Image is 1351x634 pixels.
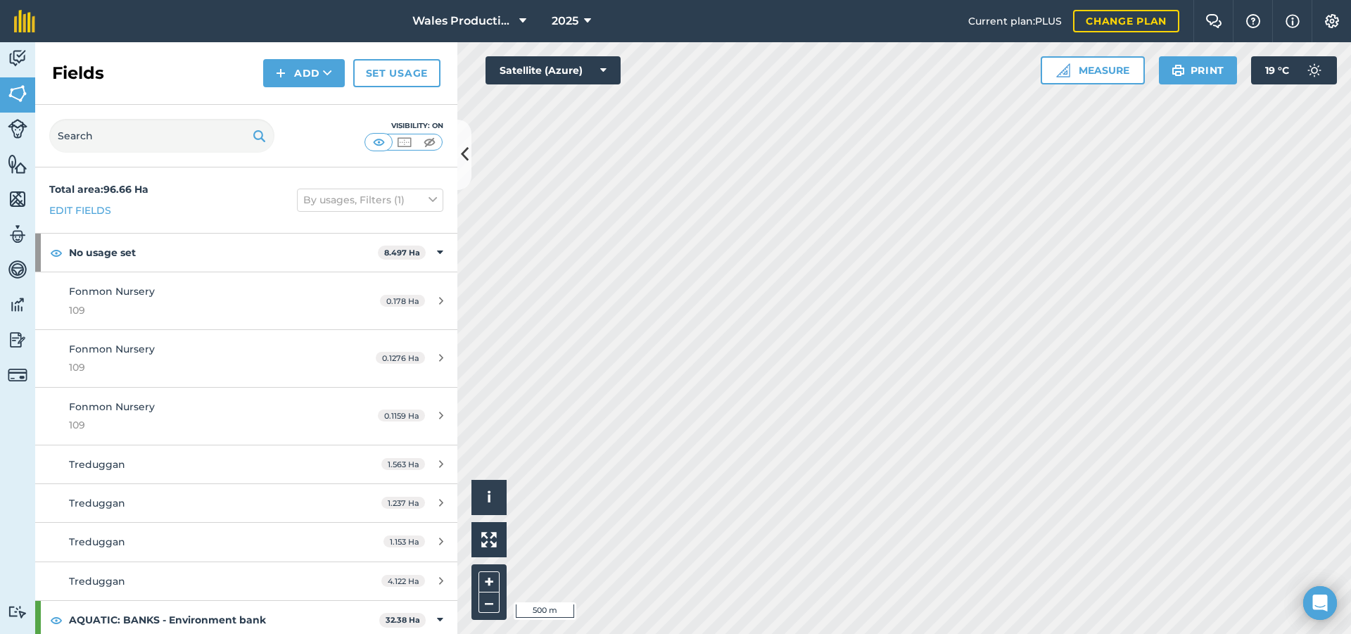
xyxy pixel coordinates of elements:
[8,605,27,619] img: svg+xml;base64,PD94bWwgdmVyc2lvbj0iMS4wIiBlbmNvZGluZz0idXRmLTgiPz4KPCEtLSBHZW5lcmF0b3I6IEFkb2JlIE...
[69,575,125,588] span: Treduggan
[1245,14,1262,28] img: A question mark icon
[8,329,27,350] img: svg+xml;base64,PD94bWwgdmVyc2lvbj0iMS4wIiBlbmNvZGluZz0idXRmLTgiPz4KPCEtLSBHZW5lcmF0b3I6IEFkb2JlIE...
[471,480,507,515] button: i
[8,365,27,385] img: svg+xml;base64,PD94bWwgdmVyc2lvbj0iMS4wIiBlbmNvZGluZz0idXRmLTgiPz4KPCEtLSBHZW5lcmF0b3I6IEFkb2JlIE...
[378,410,425,421] span: 0.1159 Ha
[14,10,35,32] img: fieldmargin Logo
[69,285,155,298] span: Fonmon Nursery
[1172,62,1185,79] img: svg+xml;base64,PHN2ZyB4bWxucz0iaHR0cDovL3d3dy53My5vcmcvMjAwMC9zdmciIHdpZHRoPSIxOSIgaGVpZ2h0PSIyNC...
[1265,56,1289,84] span: 19 ° C
[381,497,425,509] span: 1.237 Ha
[1041,56,1145,84] button: Measure
[50,244,63,261] img: svg+xml;base64,PHN2ZyB4bWxucz0iaHR0cDovL3d3dy53My5vcmcvMjAwMC9zdmciIHdpZHRoPSIxOCIgaGVpZ2h0PSIyNC...
[35,388,457,445] a: Fonmon Nursery1090.1159 Ha
[35,272,457,329] a: Fonmon Nursery1090.178 Ha
[383,535,425,547] span: 1.153 Ha
[253,127,266,144] img: svg+xml;base64,PHN2ZyB4bWxucz0iaHR0cDovL3d3dy53My5vcmcvMjAwMC9zdmciIHdpZHRoPSIxOSIgaGVpZ2h0PSIyNC...
[1300,56,1328,84] img: svg+xml;base64,PD94bWwgdmVyc2lvbj0iMS4wIiBlbmNvZGluZz0idXRmLTgiPz4KPCEtLSBHZW5lcmF0b3I6IEFkb2JlIE...
[381,458,425,470] span: 1.563 Ha
[1286,13,1300,30] img: svg+xml;base64,PHN2ZyB4bWxucz0iaHR0cDovL3d3dy53My5vcmcvMjAwMC9zdmciIHdpZHRoPSIxNyIgaGVpZ2h0PSIxNy...
[968,13,1062,29] span: Current plan : PLUS
[69,497,125,509] span: Treduggan
[552,13,578,30] span: 2025
[35,330,457,387] a: Fonmon Nursery1090.1276 Ha
[421,135,438,149] img: svg+xml;base64,PHN2ZyB4bWxucz0iaHR0cDovL3d3dy53My5vcmcvMjAwMC9zdmciIHdpZHRoPSI1MCIgaGVpZ2h0PSI0MC...
[478,571,500,592] button: +
[49,183,148,196] strong: Total area : 96.66 Ha
[35,234,457,272] div: No usage set8.497 Ha
[35,523,457,561] a: Treduggan1.153 Ha
[381,575,425,587] span: 4.122 Ha
[380,295,425,307] span: 0.178 Ha
[8,224,27,245] img: svg+xml;base64,PD94bWwgdmVyc2lvbj0iMS4wIiBlbmNvZGluZz0idXRmLTgiPz4KPCEtLSBHZW5lcmF0b3I6IEFkb2JlIE...
[1056,63,1070,77] img: Ruler icon
[69,360,334,375] span: 109
[35,484,457,522] a: Treduggan1.237 Ha
[1324,14,1340,28] img: A cog icon
[487,488,491,506] span: i
[52,62,104,84] h2: Fields
[69,303,334,318] span: 109
[8,294,27,315] img: svg+xml;base64,PD94bWwgdmVyc2lvbj0iMS4wIiBlbmNvZGluZz0idXRmLTgiPz4KPCEtLSBHZW5lcmF0b3I6IEFkb2JlIE...
[1073,10,1179,32] a: Change plan
[353,59,440,87] a: Set usage
[364,120,443,132] div: Visibility: On
[35,562,457,600] a: Treduggan4.122 Ha
[481,532,497,547] img: Four arrows, one pointing top left, one top right, one bottom right and the last bottom left
[1251,56,1337,84] button: 19 °C
[50,611,63,628] img: svg+xml;base64,PHN2ZyB4bWxucz0iaHR0cDovL3d3dy53My5vcmcvMjAwMC9zdmciIHdpZHRoPSIxOCIgaGVpZ2h0PSIyNC...
[69,400,155,413] span: Fonmon Nursery
[395,135,413,149] img: svg+xml;base64,PHN2ZyB4bWxucz0iaHR0cDovL3d3dy53My5vcmcvMjAwMC9zdmciIHdpZHRoPSI1MCIgaGVpZ2h0PSI0MC...
[370,135,388,149] img: svg+xml;base64,PHN2ZyB4bWxucz0iaHR0cDovL3d3dy53My5vcmcvMjAwMC9zdmciIHdpZHRoPSI1MCIgaGVpZ2h0PSI0MC...
[376,352,425,364] span: 0.1276 Ha
[8,153,27,175] img: svg+xml;base64,PHN2ZyB4bWxucz0iaHR0cDovL3d3dy53My5vcmcvMjAwMC9zdmciIHdpZHRoPSI1NiIgaGVpZ2h0PSI2MC...
[386,615,420,625] strong: 32.38 Ha
[8,119,27,139] img: svg+xml;base64,PD94bWwgdmVyc2lvbj0iMS4wIiBlbmNvZGluZz0idXRmLTgiPz4KPCEtLSBHZW5lcmF0b3I6IEFkb2JlIE...
[8,259,27,280] img: svg+xml;base64,PD94bWwgdmVyc2lvbj0iMS4wIiBlbmNvZGluZz0idXRmLTgiPz4KPCEtLSBHZW5lcmF0b3I6IEFkb2JlIE...
[8,83,27,104] img: svg+xml;base64,PHN2ZyB4bWxucz0iaHR0cDovL3d3dy53My5vcmcvMjAwMC9zdmciIHdpZHRoPSI1NiIgaGVpZ2h0PSI2MC...
[263,59,345,87] button: Add
[69,343,155,355] span: Fonmon Nursery
[49,203,111,218] a: Edit fields
[1303,586,1337,620] div: Open Intercom Messenger
[478,592,500,613] button: –
[35,445,457,483] a: Treduggan1.563 Ha
[1159,56,1238,84] button: Print
[384,248,420,258] strong: 8.497 Ha
[69,535,125,548] span: Treduggan
[412,13,514,30] span: Wales Production
[8,48,27,69] img: svg+xml;base64,PD94bWwgdmVyc2lvbj0iMS4wIiBlbmNvZGluZz0idXRmLTgiPz4KPCEtLSBHZW5lcmF0b3I6IEFkb2JlIE...
[69,458,125,471] span: Treduggan
[69,234,378,272] strong: No usage set
[1205,14,1222,28] img: Two speech bubbles overlapping with the left bubble in the forefront
[69,417,334,433] span: 109
[486,56,621,84] button: Satellite (Azure)
[276,65,286,82] img: svg+xml;base64,PHN2ZyB4bWxucz0iaHR0cDovL3d3dy53My5vcmcvMjAwMC9zdmciIHdpZHRoPSIxNCIgaGVpZ2h0PSIyNC...
[49,119,274,153] input: Search
[297,189,443,211] button: By usages, Filters (1)
[8,189,27,210] img: svg+xml;base64,PHN2ZyB4bWxucz0iaHR0cDovL3d3dy53My5vcmcvMjAwMC9zdmciIHdpZHRoPSI1NiIgaGVpZ2h0PSI2MC...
